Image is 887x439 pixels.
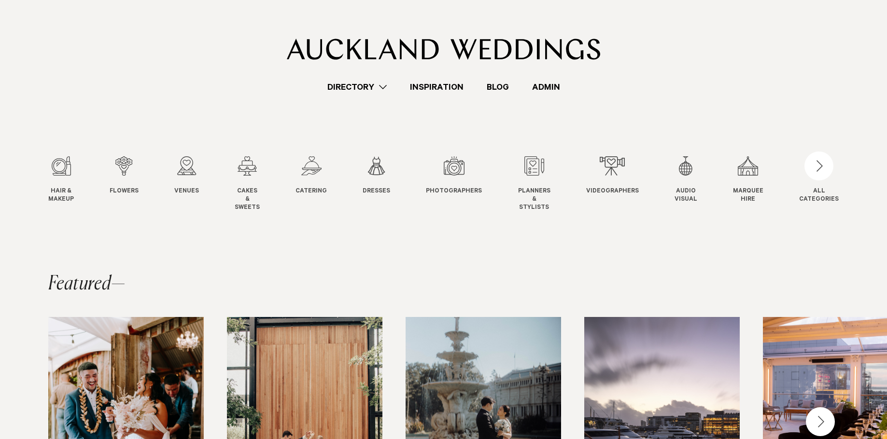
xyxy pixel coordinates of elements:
[363,188,390,196] span: Dresses
[48,156,93,212] swiper-slide: 1 / 12
[235,156,260,212] a: Cakes & Sweets
[174,156,218,212] swiper-slide: 3 / 12
[426,156,501,212] swiper-slide: 7 / 12
[426,156,482,196] a: Photographers
[110,188,139,196] span: Flowers
[48,156,74,204] a: Hair & Makeup
[110,156,139,196] a: Flowers
[518,156,550,212] a: Planners & Stylists
[235,156,279,212] swiper-slide: 4 / 12
[733,156,783,212] swiper-slide: 11 / 12
[235,188,260,212] span: Cakes & Sweets
[316,81,398,94] a: Directory
[675,156,717,212] swiper-slide: 10 / 12
[521,81,572,94] a: Admin
[799,188,839,204] div: ALL CATEGORIES
[586,188,639,196] span: Videographers
[586,156,639,196] a: Videographers
[586,156,658,212] swiper-slide: 9 / 12
[675,156,697,204] a: Audio Visual
[174,156,199,196] a: Venues
[287,39,600,60] img: Auckland Weddings Logo
[363,156,390,196] a: Dresses
[296,188,327,196] span: Catering
[296,156,346,212] swiper-slide: 5 / 12
[799,156,839,202] button: ALLCATEGORIES
[475,81,521,94] a: Blog
[48,188,74,204] span: Hair & Makeup
[426,188,482,196] span: Photographers
[733,156,763,204] a: Marquee Hire
[48,274,126,294] h2: Featured
[398,81,475,94] a: Inspiration
[110,156,158,212] swiper-slide: 2 / 12
[174,188,199,196] span: Venues
[363,156,409,212] swiper-slide: 6 / 12
[675,188,697,204] span: Audio Visual
[518,156,570,212] swiper-slide: 8 / 12
[733,188,763,204] span: Marquee Hire
[518,188,550,212] span: Planners & Stylists
[296,156,327,196] a: Catering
